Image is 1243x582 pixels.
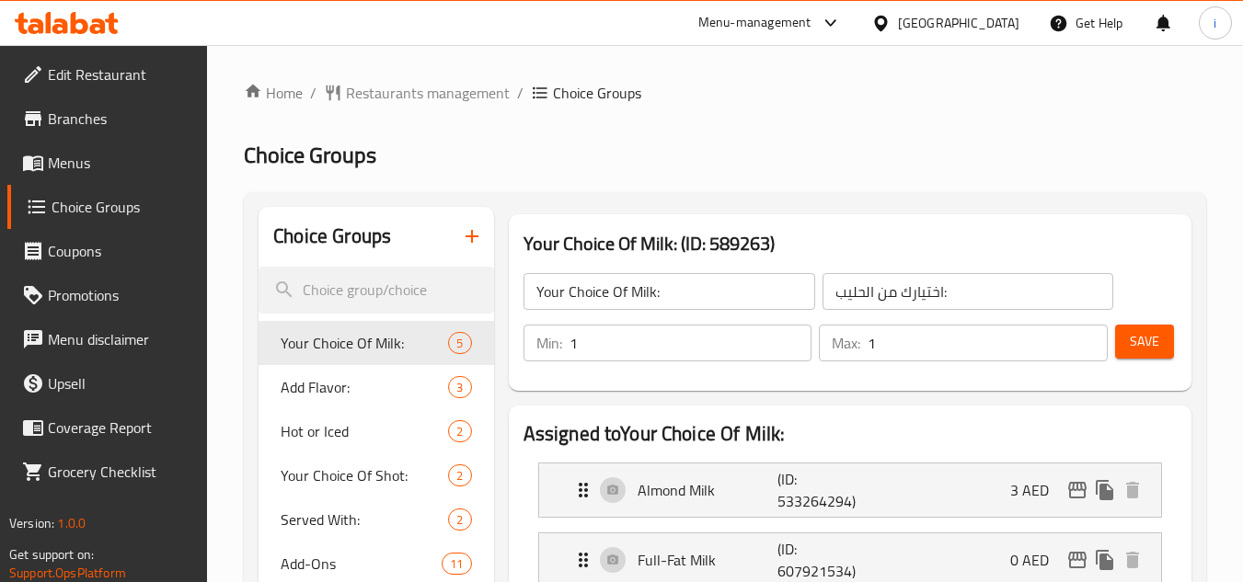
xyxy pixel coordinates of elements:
a: Coupons [7,229,208,273]
h2: Assigned to Your Choice Of Milk: [524,420,1177,448]
nav: breadcrumb [244,82,1206,104]
span: Your Choice Of Shot: [281,464,448,486]
a: Edit Restaurant [7,52,208,97]
div: [GEOGRAPHIC_DATA] [898,13,1019,33]
span: Upsell [48,372,193,394]
div: Menu-management [698,12,811,34]
button: delete [1119,546,1146,574]
button: duplicate [1091,476,1119,504]
input: search [259,267,493,314]
div: Choices [442,553,471,575]
span: 3 [449,379,470,396]
span: Choice Groups [553,82,641,104]
a: Branches [7,97,208,141]
p: Max: [832,332,860,354]
span: 1.0.0 [57,511,86,535]
span: Restaurants management [346,82,510,104]
span: Branches [48,108,193,130]
a: Promotions [7,273,208,317]
h2: Choice Groups [273,223,391,250]
span: 11 [443,555,470,573]
span: 5 [449,335,470,352]
a: Grocery Checklist [7,450,208,494]
div: Choices [448,464,471,486]
p: Full-Fat Milk [638,549,778,571]
p: (ID: 533264294) [777,468,871,512]
span: Choice Groups [52,196,193,218]
span: Add Flavor: [281,376,448,398]
span: i [1214,13,1216,33]
a: Coverage Report [7,405,208,450]
div: Choices [448,420,471,442]
span: 2 [449,423,470,440]
span: Hot or Iced [281,420,448,442]
span: Promotions [48,284,193,306]
a: Restaurants management [324,82,510,104]
p: 3 AED [1010,479,1064,501]
p: Almond Milk [638,479,778,501]
span: Coverage Report [48,417,193,439]
span: Get support on: [9,542,94,566]
span: Menus [48,152,193,174]
div: Expand [539,463,1161,517]
button: Save [1115,325,1174,359]
div: Choices [448,508,471,531]
p: (ID: 607921534) [777,538,871,582]
li: Expand [524,455,1177,525]
li: / [517,82,524,104]
span: 2 [449,511,470,529]
span: Coupons [48,240,193,262]
span: Your Choice Of Milk: [281,332,448,354]
button: edit [1064,546,1091,574]
span: 2 [449,467,470,485]
span: Choice Groups [244,134,376,176]
div: Choices [448,376,471,398]
div: Add Flavor:3 [259,365,493,409]
li: / [310,82,317,104]
span: Menu disclaimer [48,328,193,350]
span: Grocery Checklist [48,461,193,483]
button: duplicate [1091,546,1119,574]
a: Choice Groups [7,185,208,229]
div: Choices [448,332,471,354]
a: Home [244,82,303,104]
div: Hot or Iced2 [259,409,493,453]
span: Save [1130,330,1159,353]
h3: Your Choice Of Milk: (ID: 589263) [524,229,1177,258]
a: Menu disclaimer [7,317,208,361]
div: Your Choice Of Shot:2 [259,453,493,497]
span: Edit Restaurant [48,63,193,86]
a: Menus [7,141,208,185]
button: edit [1064,476,1091,504]
p: 0 AED [1010,549,1064,571]
button: delete [1119,476,1146,504]
span: Version: [9,511,54,535]
a: Upsell [7,361,208,405]
span: Served With: [281,508,448,531]
div: Your Choice Of Milk:5 [259,321,493,365]
p: Min: [536,332,562,354]
span: Add-Ons [281,553,442,575]
div: Served With:2 [259,497,493,542]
